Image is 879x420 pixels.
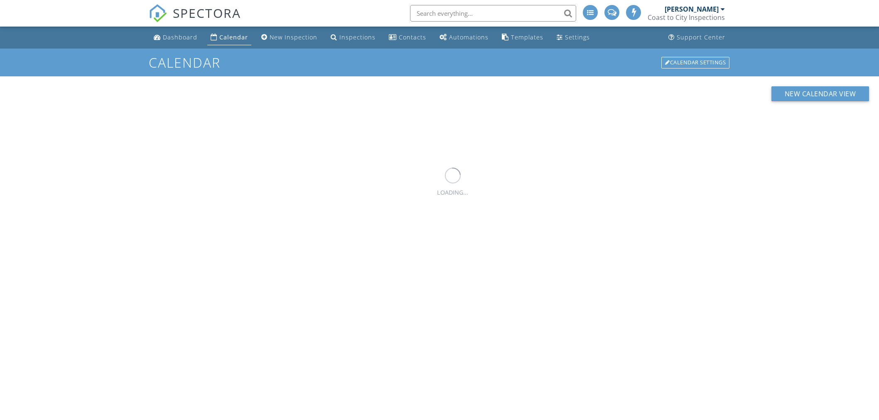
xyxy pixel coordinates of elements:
[270,33,317,41] div: New Inspection
[410,5,576,22] input: Search everything...
[149,11,241,29] a: SPECTORA
[771,86,869,101] button: New Calendar View
[399,33,426,41] div: Contacts
[511,33,543,41] div: Templates
[327,30,379,45] a: Inspections
[648,13,725,22] div: Coast to City Inspections
[665,30,729,45] a: Support Center
[385,30,430,45] a: Contacts
[437,188,468,197] div: LOADING...
[173,4,241,22] span: SPECTORA
[553,30,593,45] a: Settings
[258,30,321,45] a: New Inspection
[449,33,489,41] div: Automations
[339,33,376,41] div: Inspections
[436,30,492,45] a: Automations (Advanced)
[665,5,719,13] div: [PERSON_NAME]
[219,33,248,41] div: Calendar
[207,30,251,45] a: Calendar
[150,30,201,45] a: Dashboard
[660,56,730,69] a: Calendar Settings
[163,33,197,41] div: Dashboard
[498,30,547,45] a: Templates
[149,55,730,70] h1: Calendar
[565,33,590,41] div: Settings
[149,4,167,22] img: The Best Home Inspection Software - Spectora
[661,57,729,68] div: Calendar Settings
[677,33,725,41] div: Support Center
